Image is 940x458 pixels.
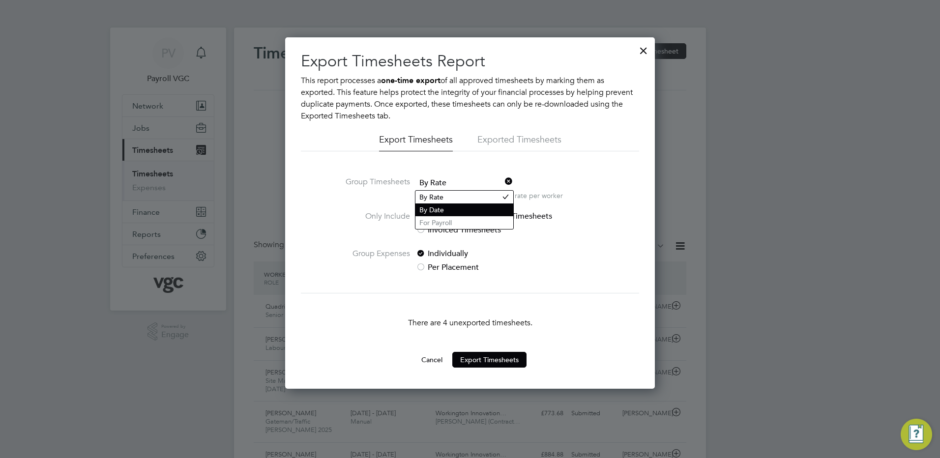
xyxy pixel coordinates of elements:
h2: Export Timesheets Report [301,51,639,72]
label: Individually [416,248,581,259]
li: By Rate [415,191,513,203]
span: By Rate [416,176,513,191]
li: Exported Timesheets [477,134,561,151]
label: Only Include [336,210,410,236]
li: Export Timesheets [379,134,453,151]
p: This report processes a of all approved timesheets by marking them as exported. This feature help... [301,75,639,122]
button: Engage Resource Center [901,419,932,450]
button: Cancel [413,352,450,368]
label: Invoiced Timesheets [416,224,581,236]
label: Group Timesheets [336,176,410,199]
li: For Payroll [415,216,513,229]
label: Group Expenses [336,248,410,273]
button: Export Timesheets [452,352,527,368]
li: By Date [415,203,513,216]
p: There are 4 unexported timesheets. [301,317,639,329]
label: Per Placement [416,261,581,273]
b: one-time export [381,76,441,85]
